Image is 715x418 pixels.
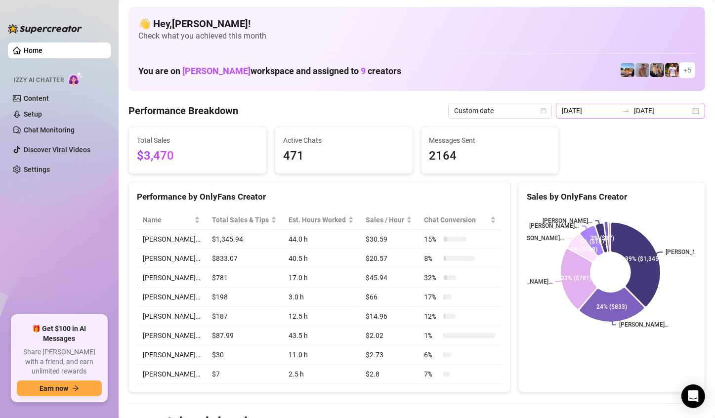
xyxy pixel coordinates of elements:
th: Chat Conversion [418,210,502,230]
img: logo-BBDzfeDw.svg [8,24,82,34]
td: $66 [360,288,418,307]
span: + 5 [683,65,691,76]
td: 11.0 h [283,345,360,365]
span: 1 % [424,330,440,341]
input: End date [634,105,690,116]
td: [PERSON_NAME]… [137,307,206,326]
span: 32 % [424,272,440,283]
span: Izzy AI Chatter [14,76,64,85]
h1: You are on workspace and assigned to creators [138,66,401,77]
span: 🎁 Get $100 in AI Messages [17,324,102,343]
text: [PERSON_NAME]… [543,217,592,224]
td: $2.73 [360,345,418,365]
td: $30 [206,345,283,365]
td: $2.02 [360,326,418,345]
h4: 👋 Hey, [PERSON_NAME] ! [138,17,695,31]
a: Content [24,94,49,102]
td: [PERSON_NAME]… [137,268,206,288]
td: 2.5 h [283,365,360,384]
h4: Performance Breakdown [128,104,238,118]
span: swap-right [622,107,630,115]
img: Zach [621,63,634,77]
span: 15 % [424,234,440,245]
span: $3,470 [137,147,258,166]
td: [PERSON_NAME]… [137,365,206,384]
img: AI Chatter [68,72,83,86]
span: 17 % [424,292,440,302]
span: 12 % [424,311,440,322]
td: $198 [206,288,283,307]
img: Joey [635,63,649,77]
span: Check what you achieved this month [138,31,695,42]
td: $833.07 [206,249,283,268]
span: 2164 [429,147,551,166]
div: Sales by OnlyFans Creator [527,190,697,204]
div: Performance by OnlyFans Creator [137,190,502,204]
td: 3.0 h [283,288,360,307]
span: 6 % [424,349,440,360]
td: $187 [206,307,283,326]
span: Chat Conversion [424,214,488,225]
img: Hector [665,63,679,77]
td: $7 [206,365,283,384]
a: Home [24,46,42,54]
div: Open Intercom Messenger [681,384,705,408]
text: [PERSON_NAME]… [503,278,552,285]
th: Sales / Hour [360,210,418,230]
td: $2.8 [360,365,418,384]
td: 43.5 h [283,326,360,345]
span: Messages Sent [429,135,551,146]
td: 40.5 h [283,249,360,268]
span: to [622,107,630,115]
a: Settings [24,166,50,173]
td: 44.0 h [283,230,360,249]
span: 7 % [424,369,440,379]
span: 9 [361,66,366,76]
td: [PERSON_NAME]… [137,288,206,307]
span: Sales / Hour [366,214,404,225]
td: [PERSON_NAME]… [137,326,206,345]
td: $30.59 [360,230,418,249]
span: 8 % [424,253,440,264]
a: Chat Monitoring [24,126,75,134]
button: Earn nowarrow-right [17,380,102,396]
th: Name [137,210,206,230]
td: $781 [206,268,283,288]
td: [PERSON_NAME]… [137,230,206,249]
td: $1,345.94 [206,230,283,249]
span: Active Chats [283,135,405,146]
span: Name [143,214,192,225]
text: [PERSON_NAME]… [666,249,715,256]
span: Share [PERSON_NAME] with a friend, and earn unlimited rewards [17,347,102,376]
a: Setup [24,110,42,118]
td: [PERSON_NAME]… [137,345,206,365]
input: Start date [562,105,618,116]
span: Total Sales & Tips [212,214,269,225]
span: [PERSON_NAME] [182,66,251,76]
text: [PERSON_NAME]… [619,322,668,329]
text: [PERSON_NAME]… [529,223,579,230]
span: calendar [541,108,547,114]
td: $45.94 [360,268,418,288]
img: George [650,63,664,77]
span: Custom date [454,103,546,118]
th: Total Sales & Tips [206,210,283,230]
td: $20.57 [360,249,418,268]
span: arrow-right [72,385,79,392]
span: Total Sales [137,135,258,146]
td: $14.96 [360,307,418,326]
text: [PERSON_NAME]… [514,235,564,242]
td: $87.99 [206,326,283,345]
td: 12.5 h [283,307,360,326]
span: Earn now [40,384,68,392]
td: [PERSON_NAME]… [137,249,206,268]
td: 17.0 h [283,268,360,288]
span: 471 [283,147,405,166]
a: Discover Viral Videos [24,146,90,154]
div: Est. Hours Worked [289,214,346,225]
